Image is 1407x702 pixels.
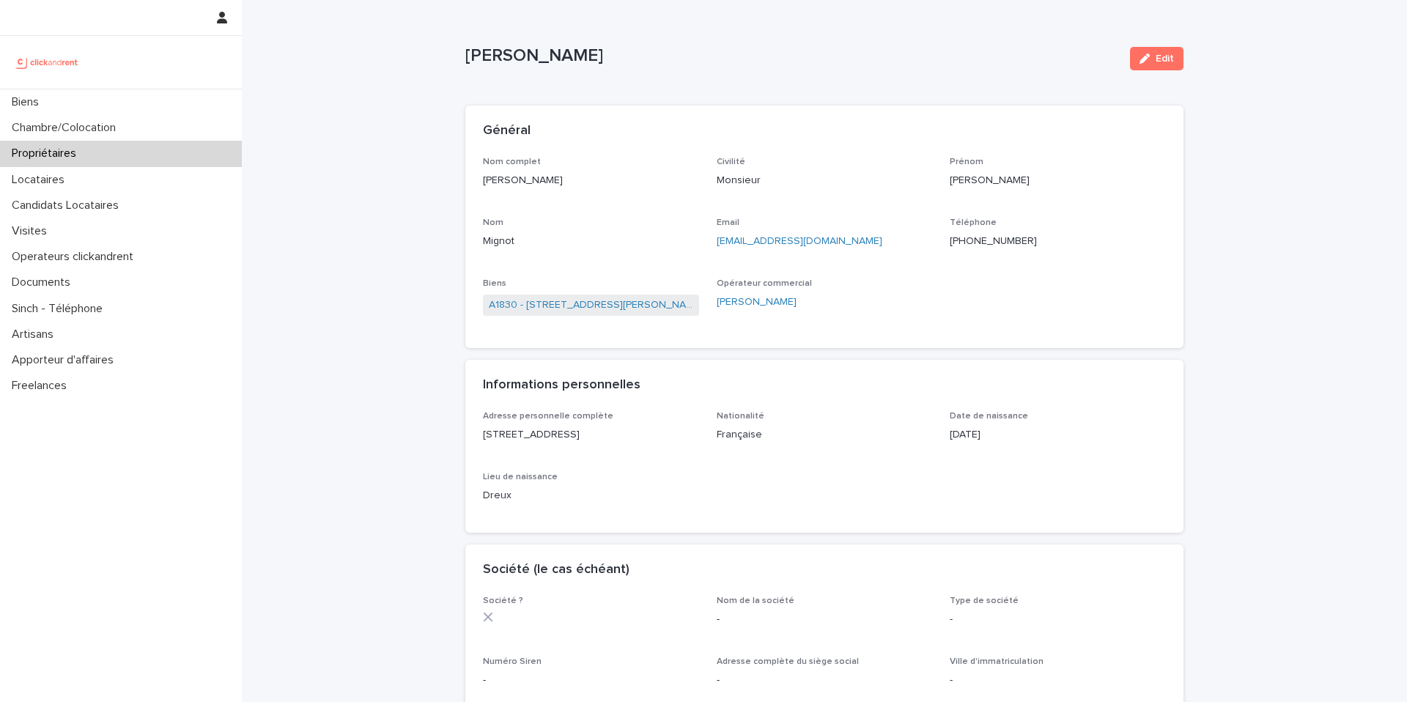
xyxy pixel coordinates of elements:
p: [DATE] [950,427,1166,443]
p: [STREET_ADDRESS] [483,427,699,443]
span: Date de naissance [950,412,1028,421]
p: Candidats Locataires [6,199,130,213]
span: Biens [483,279,506,288]
span: Ville d'immatriculation [950,657,1044,666]
p: [PERSON_NAME] [465,45,1118,67]
span: Civilité [717,158,745,166]
p: Sinch - Téléphone [6,302,114,316]
span: Nom de la société [717,596,794,605]
span: Nom [483,218,503,227]
p: Monsieur [717,173,933,188]
p: Française [717,427,933,443]
span: Lieu de naissance [483,473,558,481]
p: [PERSON_NAME] [950,173,1166,188]
p: Operateurs clickandrent [6,250,145,264]
ringoverc2c-number-84e06f14122c: [PHONE_NUMBER] [950,236,1037,246]
span: Société ? [483,596,523,605]
span: Email [717,218,739,227]
p: Dreux [483,488,699,503]
a: [EMAIL_ADDRESS][DOMAIN_NAME] [717,236,882,246]
p: Visites [6,224,59,238]
p: Documents [6,276,82,289]
p: - [717,612,933,627]
p: - [950,612,1166,627]
p: Artisans [6,328,65,341]
span: Edit [1156,53,1174,64]
span: Adresse complète du siège social [717,657,859,666]
span: Opérateur commercial [717,279,812,288]
span: Type de société [950,596,1019,605]
span: Nationalité [717,412,764,421]
p: - [717,673,933,688]
p: Mignot [483,234,699,249]
ringoverc2c-84e06f14122c: Call with Ringover [950,236,1037,246]
span: Numéro Siren [483,657,542,666]
p: Freelances [6,379,78,393]
p: Locataires [6,173,76,187]
span: Adresse personnelle complète [483,412,613,421]
a: [PERSON_NAME] [717,295,797,310]
span: Téléphone [950,218,997,227]
p: - [483,673,699,688]
p: [PERSON_NAME] [483,173,699,188]
span: Nom complet [483,158,541,166]
p: - [950,673,1166,688]
span: Prénom [950,158,983,166]
img: UCB0brd3T0yccxBKYDjQ [12,48,83,77]
p: Apporteur d'affaires [6,353,125,367]
p: Chambre/Colocation [6,121,128,135]
p: Propriétaires [6,147,88,160]
h2: Informations personnelles [483,377,640,394]
h2: Général [483,123,531,139]
p: Biens [6,95,51,109]
a: A1830 - [STREET_ADDRESS][PERSON_NAME] [489,298,693,313]
button: Edit [1130,47,1183,70]
h2: Société (le cas échéant) [483,562,629,578]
